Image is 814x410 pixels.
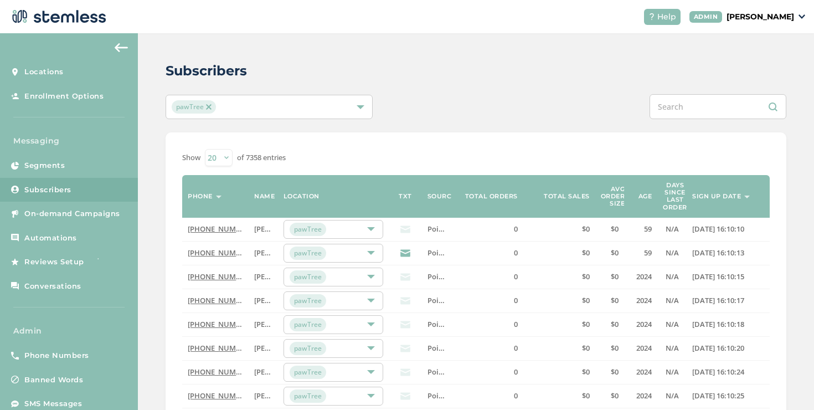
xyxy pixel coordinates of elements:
label: (469) 900-6324 [188,367,243,377]
span: Point of Sale [427,224,471,234]
span: 0 [514,343,518,353]
label: of 7358 entries [237,152,286,163]
label: Point of Sale [427,272,446,281]
span: Point of Sale [427,271,471,281]
label: 0 [457,272,518,281]
label: TXT [399,193,412,200]
span: [PERSON_NAME] [254,248,311,258]
label: (806) 570-9527 [188,391,243,401]
span: [PERSON_NAME] [254,391,311,401]
label: 0 [457,391,518,401]
span: $0 [582,343,590,353]
label: N/A [663,272,681,281]
span: [DATE] 16:10:18 [692,319,744,329]
span: N/A [666,367,679,377]
span: Point of Sale [427,319,471,329]
label: Charlene Sibley [254,248,272,258]
label: $0 [601,367,619,377]
label: Source [427,193,456,200]
span: pawTree [290,270,326,284]
label: 0 [457,344,518,353]
label: 59 [630,248,652,258]
label: Point of Sale [427,391,446,401]
label: $0 [601,224,619,234]
label: Carolyn Rainis Robbins [254,344,272,353]
label: $0 [529,391,590,401]
a: [PHONE_NUMBER] [188,295,251,305]
span: $0 [611,391,619,401]
span: N/A [666,391,679,401]
span: 59 [644,248,652,258]
span: [DATE] 16:10:13 [692,248,744,258]
label: 2024 [630,367,652,377]
label: Megan Dzwieleski [254,224,272,234]
label: Joan Kelly [254,296,272,305]
label: 0 [457,367,518,377]
label: N/A [663,296,681,305]
label: $0 [529,272,590,281]
label: Avg order size [601,186,625,208]
span: N/A [666,271,679,281]
span: Segments [24,160,65,171]
img: icon-help-white-03924b79.svg [648,13,655,20]
label: 0 [457,296,518,305]
span: Point of Sale [427,248,471,258]
span: [PERSON_NAME] and [PERSON_NAME] [254,271,384,281]
span: 2024 [636,319,652,329]
label: Rita Richards [254,391,272,401]
label: N/A [663,320,681,329]
span: [PERSON_NAME] [254,224,311,234]
label: N/A [663,248,681,258]
label: 59 [630,224,652,234]
span: pawTree [172,100,216,114]
label: N/A [663,367,681,377]
span: Point of Sale [427,295,471,305]
label: $0 [529,224,590,234]
span: $0 [582,391,590,401]
span: Conversations [24,281,81,292]
a: [PHONE_NUMBER] [188,391,251,401]
label: 2025-04-28 16:10:18 [692,320,764,329]
span: Phone Numbers [24,350,89,361]
label: 2024 [630,320,652,329]
span: 2024 [636,391,652,401]
span: [DATE] 16:10:10 [692,224,744,234]
label: Point of Sale [427,367,446,377]
label: 2025-04-28 16:10:17 [692,296,764,305]
label: Name [254,193,275,200]
span: 0 [514,367,518,377]
span: 2024 [636,367,652,377]
span: 0 [514,295,518,305]
span: N/A [666,224,679,234]
span: 59 [644,224,652,234]
span: 0 [514,391,518,401]
img: icon-sort-1e1d7615.svg [216,196,221,198]
h2: Subscribers [166,61,247,81]
label: Sign up date [692,193,741,200]
span: pawTree [290,247,326,260]
label: N/A [663,224,681,234]
label: Total sales [544,193,590,200]
label: 2025-04-28 16:10:24 [692,367,764,377]
span: N/A [666,295,679,305]
span: 2024 [636,271,652,281]
span: pawTree [290,318,326,331]
div: Chat Widget [759,357,814,410]
label: 2025-04-28 16:10:20 [692,344,764,353]
span: Point of Sale [427,391,471,401]
span: pawTree [290,342,326,355]
span: N/A [666,319,679,329]
span: On-demand Campaigns [24,208,120,219]
label: $0 [601,248,619,258]
img: icon-close-accent-8a337256.svg [206,104,212,110]
label: $0 [529,320,590,329]
span: [PERSON_NAME] [254,295,311,305]
img: icon-sort-1e1d7615.svg [744,196,750,198]
a: [PHONE_NUMBER] [188,343,251,353]
span: $0 [611,295,619,305]
span: $0 [611,319,619,329]
label: N/A [663,344,681,353]
label: Aurore Pilon [254,320,272,329]
div: ADMIN [689,11,723,23]
label: (414) 405-5000 [188,344,243,353]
